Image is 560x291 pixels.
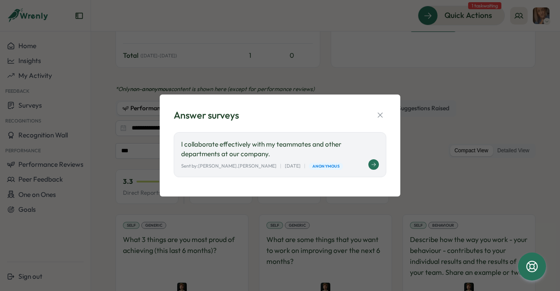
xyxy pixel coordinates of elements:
p: [DATE] [285,162,301,170]
p: | [304,162,305,170]
div: Answer surveys [174,109,239,122]
p: I collaborate effectively with my teammates and other departments at our company. [181,140,379,159]
a: I collaborate effectively with my teammates and other departments at our company.Sent by:[PERSON_... [174,132,386,177]
p: Sent by: [PERSON_NAME].[PERSON_NAME] [181,162,276,170]
p: | [280,162,281,170]
span: Anonymous [312,163,339,169]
